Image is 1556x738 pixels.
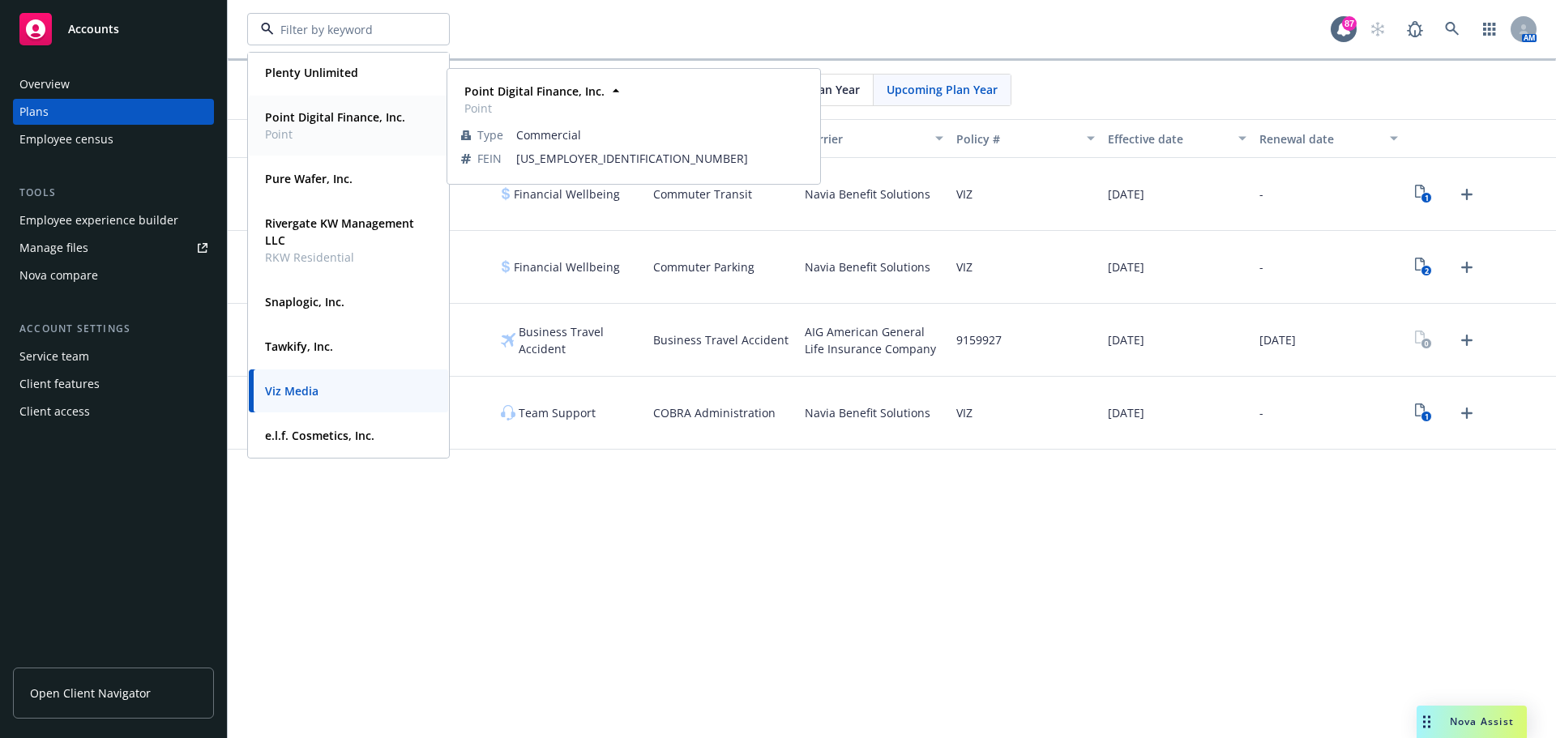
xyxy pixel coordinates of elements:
strong: e.l.f. Cosmetics, Inc. [265,428,374,443]
span: - [1259,186,1263,203]
a: Upload Plan Documents [1454,181,1480,207]
span: Business Travel Accident [519,323,639,357]
div: Overview [19,71,70,97]
a: View Plan Documents [1411,400,1437,426]
span: 9159927 [956,331,1002,348]
span: Nova Assist [1450,715,1514,728]
div: Account settings [13,321,214,337]
span: VIZ [956,404,972,421]
span: Open Client Navigator [30,685,151,702]
span: VIZ [956,258,972,275]
strong: Snaplogic, Inc. [265,294,344,309]
a: Manage files [13,235,214,261]
strong: Pure Wafer, Inc. [265,171,353,186]
button: Effective date [1101,119,1253,158]
div: Tools [13,185,214,201]
div: Client features [19,371,100,397]
span: Commuter Transit [653,186,752,203]
button: Carrier [798,119,950,158]
span: [DATE] [1108,186,1144,203]
span: Navia Benefit Solutions [805,186,930,203]
div: Policy # [956,130,1077,147]
span: Business Travel Accident [653,331,789,348]
a: Search [1436,13,1468,45]
a: Upload Plan Documents [1454,254,1480,280]
div: Nova compare [19,262,98,288]
div: 87 [1342,16,1357,31]
a: Start snowing [1361,13,1394,45]
a: Employee experience builder [13,207,214,233]
a: Plans [13,99,214,125]
span: - [1259,404,1263,421]
span: COBRA Administration [653,404,776,421]
span: Navia Benefit Solutions [805,404,930,421]
div: Effective date [1108,130,1229,147]
a: View Plan Documents [1411,254,1437,280]
strong: Viz Media [265,383,318,399]
a: Switch app [1473,13,1506,45]
span: [DATE] [1108,331,1144,348]
span: Accounts [68,23,119,36]
div: Employee census [19,126,113,152]
a: Client access [13,399,214,424]
span: FEIN [477,150,502,167]
button: Nova Assist [1417,706,1527,738]
div: Plans [19,99,49,125]
a: Report a Bug [1399,13,1431,45]
strong: Tawkify, Inc. [265,339,333,354]
div: Carrier [805,130,925,147]
span: - [1259,258,1263,275]
button: Policy # [950,119,1101,158]
span: Financial Wellbeing [514,186,620,203]
a: Accounts [13,6,214,52]
div: Employee experience builder [19,207,178,233]
div: Manage files [19,235,88,261]
span: Navia Benefit Solutions [805,258,930,275]
span: [DATE] [1108,258,1144,275]
span: Point [464,100,605,117]
strong: Rivergate KW Management LLC [265,215,414,248]
span: [US_EMPLOYER_IDENTIFICATION_NUMBER] [516,150,806,167]
div: Client access [19,399,90,424]
strong: Plenty Unlimited [265,65,358,80]
a: View Plan Documents [1411,181,1437,207]
a: Overview [13,71,214,97]
a: Service team [13,343,214,369]
a: Client features [13,371,214,397]
div: Drag to move [1417,706,1437,738]
a: Upload Plan Documents [1454,327,1480,353]
span: RKW Residential [265,249,429,266]
strong: Point Digital Finance, Inc. [464,83,605,99]
span: [DATE] [1259,331,1296,348]
span: Team Support [519,404,596,421]
span: Commuter Parking [653,258,754,275]
input: Filter by keyword [274,21,417,38]
div: Renewal date [1259,130,1380,147]
text: 1 [1425,193,1429,203]
span: VIZ [956,186,972,203]
span: AIG American General Life Insurance Company [805,323,943,357]
button: Renewal date [1253,119,1404,158]
span: Type [477,126,503,143]
span: [DATE] [1108,404,1144,421]
a: Nova compare [13,262,214,288]
span: Financial Wellbeing [514,258,620,275]
text: 1 [1425,412,1429,422]
div: Service team [19,343,89,369]
text: 2 [1425,266,1429,276]
span: Upcoming Plan Year [887,81,998,98]
span: Point [265,126,405,143]
a: Employee census [13,126,214,152]
strong: Point Digital Finance, Inc. [265,109,405,125]
a: View Plan Documents [1411,327,1437,353]
span: Commercial [516,126,806,143]
a: Upload Plan Documents [1454,400,1480,426]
